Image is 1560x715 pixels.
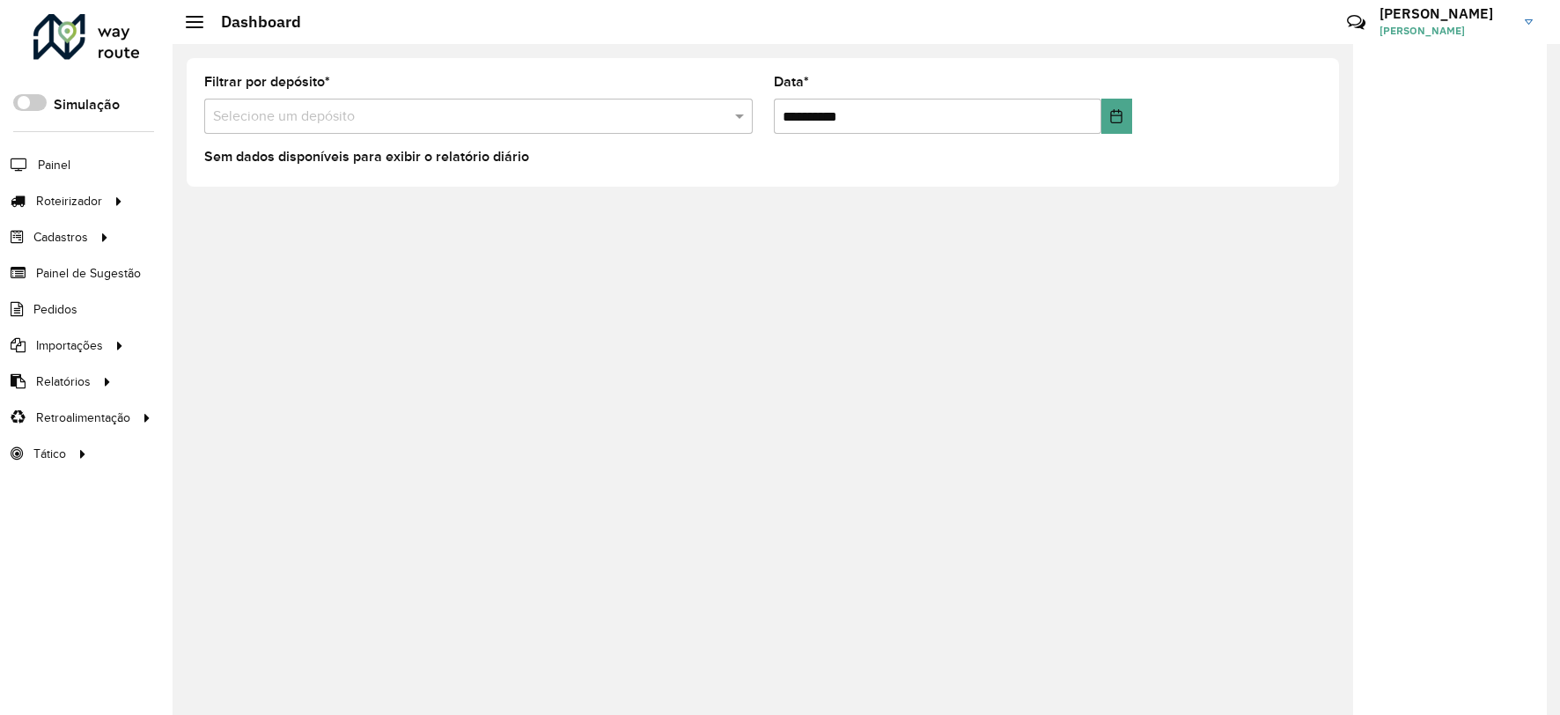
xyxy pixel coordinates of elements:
[1101,99,1131,134] button: Choose Date
[1380,23,1512,39] span: [PERSON_NAME]
[36,372,91,391] span: Relatórios
[38,156,70,174] span: Painel
[1380,5,1512,22] h3: [PERSON_NAME]
[774,71,809,92] label: Data
[1337,4,1375,41] a: Contato Rápido
[36,409,130,427] span: Retroalimentação
[36,264,141,283] span: Painel de Sugestão
[36,336,103,355] span: Importações
[33,445,66,463] span: Tático
[36,192,102,210] span: Roteirizador
[203,12,301,32] h2: Dashboard
[33,300,77,319] span: Pedidos
[204,146,529,167] label: Sem dados disponíveis para exibir o relatório diário
[33,228,88,247] span: Cadastros
[54,94,120,115] label: Simulação
[204,71,330,92] label: Filtrar por depósito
